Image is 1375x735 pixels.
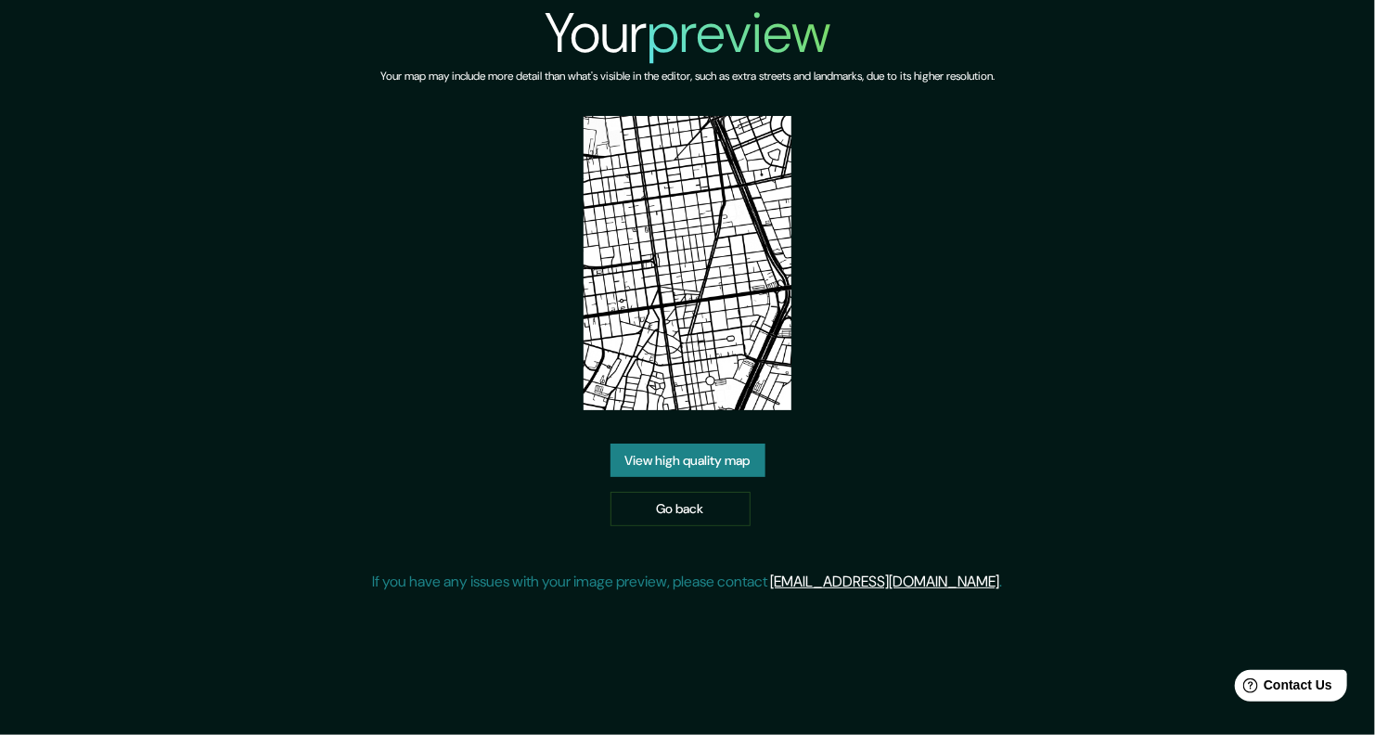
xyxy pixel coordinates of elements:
[771,572,1000,591] a: [EMAIL_ADDRESS][DOMAIN_NAME]
[584,116,791,410] img: created-map-preview
[610,444,765,478] a: View high quality map
[373,571,1003,593] p: If you have any issues with your image preview, please contact .
[1210,663,1355,715] iframe: Help widget launcher
[380,67,995,86] h6: Your map may include more detail than what's visible in the editor, such as extra streets and lan...
[610,492,751,526] a: Go back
